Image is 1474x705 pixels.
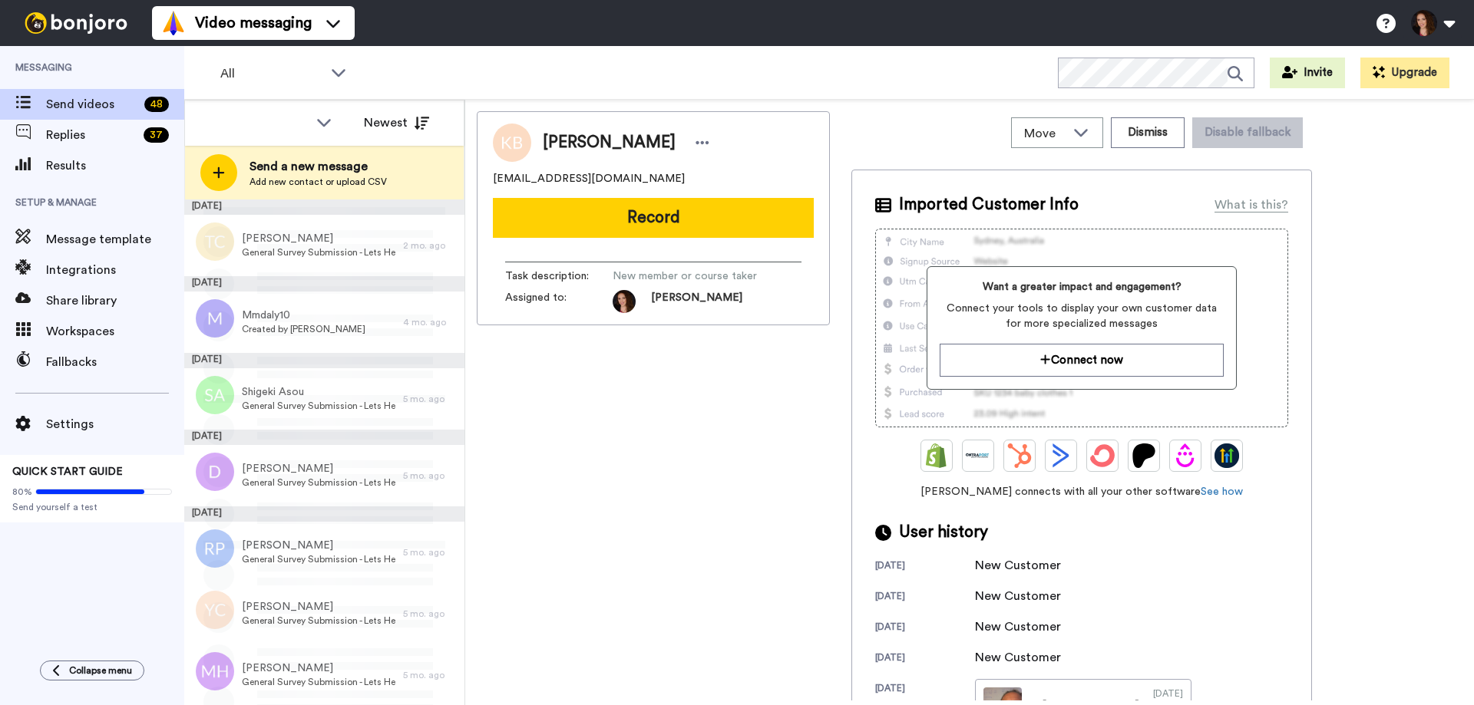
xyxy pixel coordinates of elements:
[651,290,742,313] span: [PERSON_NAME]
[875,621,975,636] div: [DATE]
[242,476,395,489] span: General Survey Submission - Lets Help!!
[196,376,234,414] img: sa.png
[403,239,457,252] div: 2 mo. ago
[1049,443,1073,468] img: ActiveCampaign
[184,506,464,522] div: [DATE]
[940,344,1223,377] button: Connect now
[875,590,975,605] div: [DATE]
[875,559,975,575] div: [DATE]
[403,669,457,681] div: 5 mo. ago
[403,316,457,328] div: 4 mo. ago
[1215,196,1288,214] div: What is this?
[196,299,234,338] img: m.png
[966,443,990,468] img: Ontraport
[1215,443,1239,468] img: GoHighLevel
[196,453,234,491] img: d.png
[196,222,234,261] img: tc.png
[196,591,234,629] img: yc.png
[543,131,676,154] span: [PERSON_NAME]
[220,64,323,83] span: All
[505,290,613,313] span: Assigned to:
[242,461,395,476] span: [PERSON_NAME]
[242,323,365,335] span: Created by [PERSON_NAME]
[899,193,1079,216] span: Imported Customer Info
[144,127,169,143] div: 37
[493,171,685,186] span: [EMAIL_ADDRESS][DOMAIN_NAME]
[403,546,457,558] div: 5 mo. ago
[196,652,234,690] img: mh.png
[46,261,184,279] span: Integrations
[403,469,457,482] div: 5 mo. ago
[242,538,395,553] span: [PERSON_NAME]
[975,556,1061,575] div: New Customer
[46,322,184,341] span: Workspaces
[46,230,184,249] span: Message template
[18,12,134,34] img: bj-logo-header-white.svg
[352,107,441,138] button: Newest
[12,466,123,477] span: QUICK START GUIDE
[46,415,184,433] span: Settings
[1090,443,1115,468] img: ConvertKit
[403,393,457,405] div: 5 mo. ago
[184,199,464,215] div: [DATE]
[875,484,1288,499] span: [PERSON_NAME] connects with all your other software
[250,157,387,176] span: Send a new message
[975,648,1061,667] div: New Customer
[940,279,1223,295] span: Want a greater impact and engagement?
[242,308,365,323] span: Mmdaly10
[242,599,395,614] span: [PERSON_NAME]
[12,486,32,498] span: 80%
[195,12,312,34] span: Video messaging
[46,353,184,371] span: Fallbacks
[1201,486,1243,497] a: See how
[242,231,395,246] span: [PERSON_NAME]
[242,400,395,412] span: General Survey Submission - Lets Help!!
[144,97,169,112] div: 48
[69,664,132,677] span: Collapse menu
[46,95,138,114] span: Send videos
[1111,117,1185,148] button: Dismiss
[613,290,636,313] img: f1b73c6d-a058-4563-9fbb-190832f20509-1560342424.jpg
[1192,117,1303,148] button: Disable fallback
[46,126,137,144] span: Replies
[242,661,395,676] span: [PERSON_NAME]
[975,618,1061,636] div: New Customer
[613,268,758,284] span: New member or course taker
[184,276,464,292] div: [DATE]
[493,124,531,162] img: Image of Kurt Barney
[184,353,464,368] div: [DATE]
[242,614,395,627] span: General Survey Submission - Lets Help!!
[1024,124,1066,143] span: Move
[924,443,949,468] img: Shopify
[403,608,457,620] div: 5 mo. ago
[899,521,988,544] span: User history
[46,156,184,175] span: Results
[242,384,395,400] span: Shigeki Asou
[940,301,1223,331] span: Connect your tools to display your own customer data for more specialized messages
[875,651,975,667] div: [DATE]
[1173,443,1198,468] img: Drip
[250,176,387,188] span: Add new contact or upload CSV
[1360,58,1449,88] button: Upgrade
[46,292,184,310] span: Share library
[1007,443,1032,468] img: Hubspot
[242,246,395,259] span: General Survey Submission - Lets Help!!
[505,268,613,284] span: Task description :
[242,553,395,565] span: General Survey Submission - Lets Help!!
[184,430,464,445] div: [DATE]
[1270,58,1345,88] button: Invite
[242,676,395,688] span: General Survey Submission - Lets Help!!
[12,501,172,513] span: Send yourself a test
[196,529,234,568] img: rp.png
[161,11,186,35] img: vm-color.svg
[40,661,144,680] button: Collapse menu
[975,587,1061,605] div: New Customer
[1132,443,1156,468] img: Patreon
[493,198,814,238] button: Record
